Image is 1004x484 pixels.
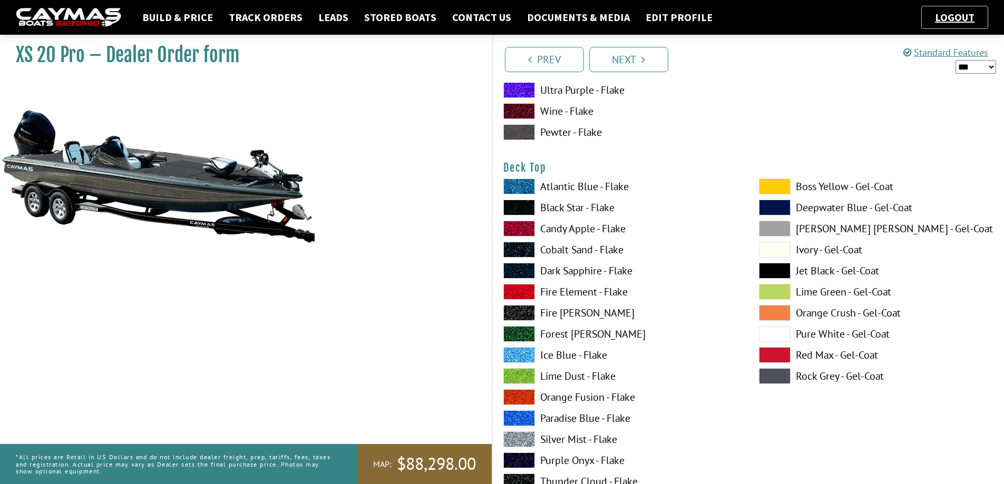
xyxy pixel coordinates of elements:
[503,124,738,140] label: Pewter - Flake
[373,459,392,470] span: MAP:
[503,179,738,194] label: Atlantic Blue - Flake
[759,368,993,384] label: Rock Grey - Gel-Coat
[759,305,993,321] label: Orange Crush - Gel-Coat
[503,452,738,468] label: Purple Onyx - Flake
[759,242,993,258] label: Ivory - Gel-Coat
[137,11,218,24] a: Build & Price
[903,46,988,58] a: Standard Features
[503,347,738,363] label: Ice Blue - Flake
[313,11,354,24] a: Leads
[503,326,738,342] label: Forest [PERSON_NAME]
[359,11,442,24] a: Stored Boats
[503,200,738,215] label: Black Star - Flake
[503,368,738,384] label: Lime Dust - Flake
[223,11,308,24] a: Track Orders
[503,221,738,236] label: Candy Apple - Flake
[759,347,993,363] label: Red Max - Gel-Coat
[503,431,738,447] label: Silver Mist - Flake
[16,8,121,27] img: caymas-dealer-connect-2ed40d3bc7270c1d8d7ffb4b79bf05adc795679939227970def78ec6f6c03838.gif
[759,263,993,279] label: Jet Black - Gel-Coat
[503,82,738,98] label: Ultra Purple - Flake
[503,263,738,279] label: Dark Sapphire - Flake
[16,448,334,480] p: *All prices are Retail in US Dollars and do not include dealer freight, prep, tariffs, fees, taxe...
[759,326,993,342] label: Pure White - Gel-Coat
[503,389,738,405] label: Orange Fusion - Flake
[759,284,993,300] label: Lime Green - Gel-Coat
[357,444,492,484] a: MAP:$88,298.00
[522,11,635,24] a: Documents & Media
[503,305,738,321] label: Fire [PERSON_NAME]
[589,47,668,72] a: Next
[503,410,738,426] label: Paradise Blue - Flake
[503,284,738,300] label: Fire Element - Flake
[759,200,993,215] label: Deepwater Blue - Gel-Coat
[930,11,980,24] a: Logout
[640,11,718,24] a: Edit Profile
[759,179,993,194] label: Boss Yellow - Gel-Coat
[397,453,476,475] span: $88,298.00
[447,11,516,24] a: Contact Us
[505,47,584,72] a: Prev
[759,221,993,236] label: [PERSON_NAME] [PERSON_NAME] - Gel-Coat
[503,161,994,174] h4: Deck Top
[503,103,738,119] label: Wine - Flake
[503,242,738,258] label: Cobalt Sand - Flake
[16,43,465,67] h1: XS 20 Pro – Dealer Order form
